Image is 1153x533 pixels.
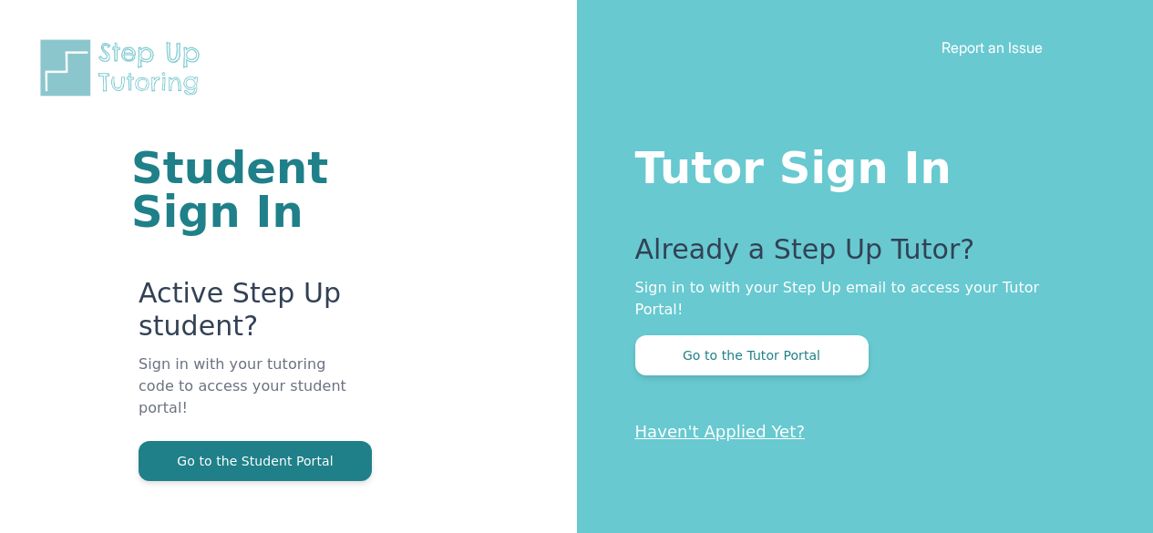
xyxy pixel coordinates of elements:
[139,277,358,354] p: Active Step Up student?
[635,422,806,441] a: Haven't Applied Yet?
[131,146,358,233] h1: Student Sign In
[635,138,1081,190] h1: Tutor Sign In
[942,38,1043,56] a: Report an Issue
[139,354,358,441] p: Sign in with your tutoring code to access your student portal!
[635,277,1081,321] p: Sign in to with your Step Up email to access your Tutor Portal!
[635,335,869,375] button: Go to the Tutor Portal
[139,452,372,469] a: Go to the Student Portal
[139,441,372,481] button: Go to the Student Portal
[36,36,211,99] img: Step Up Tutoring horizontal logo
[635,233,1081,277] p: Already a Step Up Tutor?
[635,346,869,364] a: Go to the Tutor Portal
